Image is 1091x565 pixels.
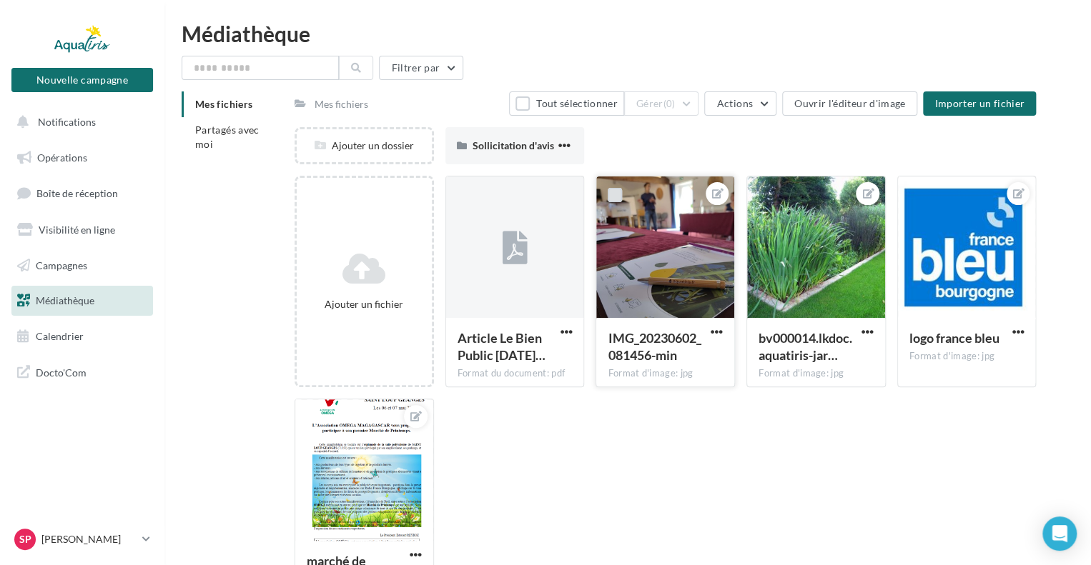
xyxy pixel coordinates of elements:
[608,330,701,363] span: IMG_20230602_081456-min
[909,350,1025,363] div: Format d'image: jpg
[37,151,87,164] span: Opérations
[182,23,1074,44] div: Médiathèque
[9,286,156,316] a: Médiathèque
[716,97,752,109] span: Actions
[41,532,137,546] p: [PERSON_NAME]
[759,367,874,380] div: Format d'image: jpg
[36,259,87,271] span: Campagnes
[19,532,31,546] span: Sp
[36,294,94,306] span: Médiathèque
[9,178,156,209] a: Boîte de réception
[38,116,96,128] span: Notifications
[11,68,153,92] button: Nouvelle campagne
[195,124,260,150] span: Partagés avec moi
[9,321,156,351] a: Calendrier
[782,91,917,116] button: Ouvrir l'éditeur d'image
[11,526,153,553] a: Sp [PERSON_NAME]
[458,367,573,380] div: Format du document: pdf
[9,215,156,245] a: Visibilité en ligne
[297,139,432,153] div: Ajouter un dossier
[315,97,368,111] div: Mes fichiers
[934,97,1025,109] span: Importer un fichier
[759,330,852,363] span: bv000014.lkdoc.aquatiris-jardin-assainissement-14
[1042,516,1077,551] div: Open Intercom Messenger
[195,98,252,110] span: Mes fichiers
[36,363,87,381] span: Docto'Com
[624,91,699,116] button: Gérer(0)
[458,330,545,363] span: Article Le Bien Public juillet2023
[509,91,623,116] button: Tout sélectionner
[663,98,676,109] span: (0)
[473,139,554,151] span: Sollicitation d'avis
[9,357,156,387] a: Docto'Com
[608,367,723,380] div: Format d'image: jpg
[9,143,156,173] a: Opérations
[923,91,1036,116] button: Importer un fichier
[302,297,426,311] div: Ajouter un fichier
[379,56,463,80] button: Filtrer par
[36,330,84,342] span: Calendrier
[704,91,776,116] button: Actions
[9,107,150,137] button: Notifications
[909,330,999,346] span: logo france bleu
[39,224,115,236] span: Visibilité en ligne
[9,251,156,281] a: Campagnes
[36,187,118,199] span: Boîte de réception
